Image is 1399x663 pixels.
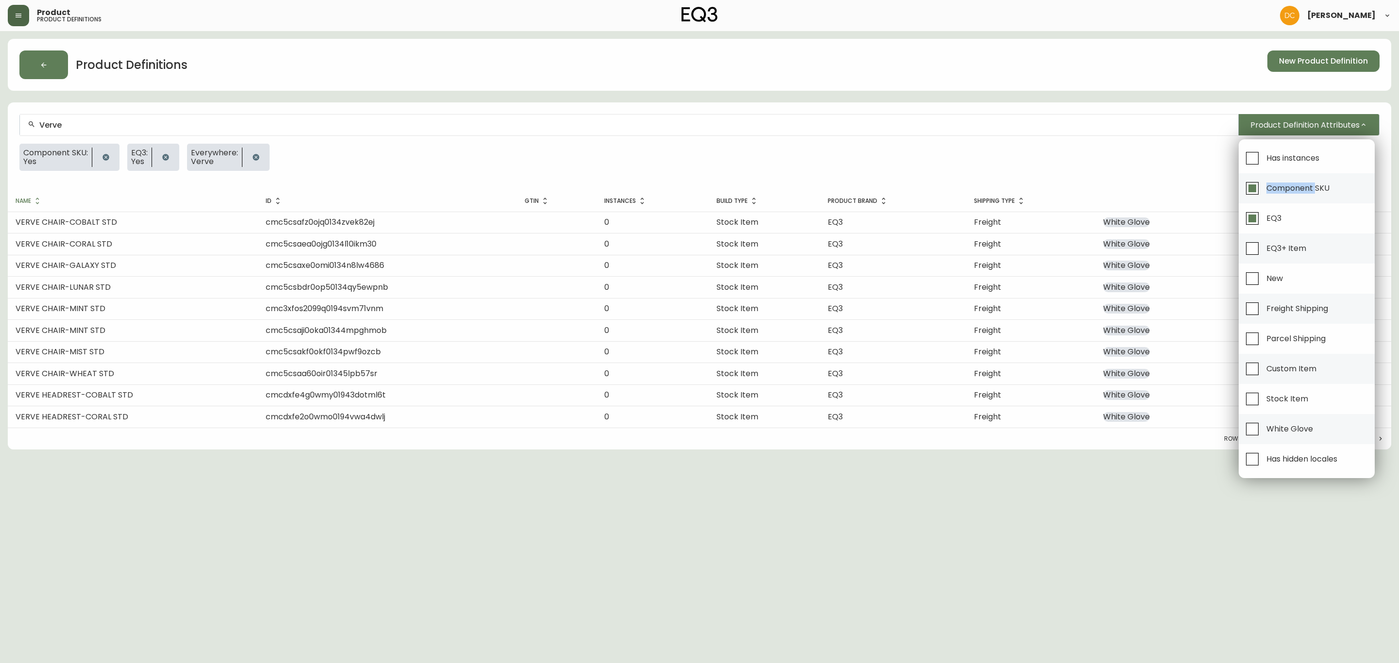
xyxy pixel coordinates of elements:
span: New [1266,273,1283,283]
span: White Glove [1266,424,1313,434]
span: Custom Item [1266,364,1316,374]
span: EQ3+ Item [1266,243,1306,253]
span: Stock Item [1266,394,1308,404]
span: Component SKU [1266,183,1330,193]
span: Freight Shipping [1266,303,1328,314]
span: Has hidden locales [1266,454,1337,464]
span: Has instances [1266,153,1319,163]
span: Parcel Shipping [1266,333,1326,344]
span: EQ3 [1266,213,1281,223]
